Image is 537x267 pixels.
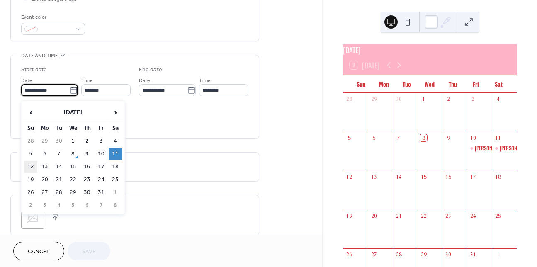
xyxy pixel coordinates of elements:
div: 28 [346,95,353,102]
td: 3 [95,135,108,147]
span: Date [21,76,32,85]
div: ; [21,206,44,229]
td: 21 [52,174,66,186]
span: ‹ [24,104,37,121]
th: Fr [95,122,108,134]
td: 31 [95,187,108,199]
div: 14 [395,173,402,180]
td: 8 [109,199,122,211]
td: 17 [95,161,108,173]
div: 29 [370,95,377,102]
div: Blaisdell Exhibition Hall [492,144,517,152]
div: 12 [346,173,353,180]
span: › [109,104,121,121]
th: Sa [109,122,122,134]
div: 24 [470,212,477,219]
td: 23 [80,174,94,186]
div: 4 [495,95,502,102]
td: 28 [52,187,66,199]
th: We [66,122,80,134]
td: 22 [66,174,80,186]
th: Tu [52,122,66,134]
div: 13 [370,173,377,180]
div: 17 [470,173,477,180]
td: 8 [66,148,80,160]
td: 5 [66,199,80,211]
td: 26 [24,187,37,199]
button: Cancel [13,242,64,260]
div: 22 [420,212,427,219]
div: 18 [495,173,502,180]
div: 1 [495,251,502,258]
th: Th [80,122,94,134]
div: Sun [350,75,372,92]
td: 25 [109,174,122,186]
span: Cancel [28,248,50,256]
div: 25 [495,212,502,219]
div: [PERSON_NAME] Exhibition Hall [475,144,537,152]
td: 28 [24,135,37,147]
div: 21 [395,212,402,219]
div: Mon [372,75,395,92]
td: 6 [38,148,51,160]
div: Blaisdell Exhibition Hall [467,144,492,152]
th: Su [24,122,37,134]
td: 3 [38,199,51,211]
div: 30 [395,95,402,102]
div: Tue [396,75,418,92]
div: End date [139,66,162,74]
td: 20 [38,174,51,186]
div: 29 [420,251,427,258]
td: 1 [109,187,122,199]
td: 30 [80,187,94,199]
td: 1 [66,135,80,147]
span: Time [81,76,93,85]
td: 6 [80,199,94,211]
td: 7 [52,148,66,160]
td: 19 [24,174,37,186]
td: 12 [24,161,37,173]
div: Event color [21,13,83,22]
div: 7 [395,134,402,141]
div: 19 [346,212,353,219]
td: 15 [66,161,80,173]
div: [DATE] [343,44,517,55]
td: 29 [38,135,51,147]
div: 3 [470,95,477,102]
div: 10 [470,134,477,141]
div: 15 [420,173,427,180]
th: [DATE] [38,104,108,121]
td: 10 [95,148,108,160]
td: 18 [109,161,122,173]
td: 5 [24,148,37,160]
div: 2 [445,95,452,102]
div: 20 [370,212,377,219]
span: Time [199,76,211,85]
div: Start date [21,66,47,74]
div: Fri [464,75,487,92]
td: 29 [66,187,80,199]
div: 31 [470,251,477,258]
td: 16 [80,161,94,173]
td: 14 [52,161,66,173]
div: 5 [346,134,353,141]
div: 26 [346,251,353,258]
td: 24 [95,174,108,186]
div: Wed [418,75,441,92]
div: 1 [420,95,427,102]
div: 9 [445,134,452,141]
td: 2 [24,199,37,211]
td: 27 [38,187,51,199]
span: Date and time [21,51,58,60]
td: 7 [95,199,108,211]
td: 13 [38,161,51,173]
div: 23 [445,212,452,219]
td: 9 [80,148,94,160]
div: 28 [395,251,402,258]
td: 4 [52,199,66,211]
td: 11 [109,148,122,160]
th: Mo [38,122,51,134]
div: 27 [370,251,377,258]
td: 2 [80,135,94,147]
